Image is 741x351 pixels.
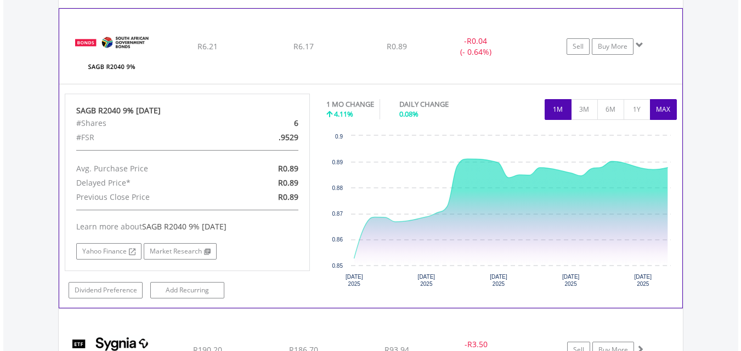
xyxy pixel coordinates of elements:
text: 0.85 [332,263,343,269]
a: Dividend Preference [69,282,143,298]
button: 1M [545,99,572,120]
div: #FSR [68,130,227,145]
a: Sell [567,38,590,55]
div: 1 MO CHANGE [326,99,374,110]
span: 0.08% [399,109,418,119]
a: Market Research [144,243,217,260]
span: 4.11% [334,109,353,119]
span: R0.89 [278,163,298,174]
text: [DATE] 2025 [346,274,363,287]
span: R0.89 [278,177,298,188]
button: MAX [650,99,677,120]
text: 0.88 [332,185,343,191]
a: Yahoo Finance [76,243,142,260]
div: .9529 [227,130,307,145]
span: R0.89 [387,41,407,51]
text: 0.87 [332,211,343,217]
text: [DATE] 2025 [562,274,580,287]
div: Previous Close Price [68,190,227,204]
span: R3.50 [467,339,488,349]
text: [DATE] 2025 [418,274,435,287]
span: R6.17 [293,41,314,51]
div: SAGB R2040 9% [DATE] [76,105,299,116]
text: [DATE] 2025 [635,274,652,287]
div: - (- 0.64%) [434,36,517,57]
a: Buy More [592,38,633,55]
div: Delayed Price* [68,176,227,190]
span: R0.89 [278,192,298,202]
text: 0.9 [335,134,343,140]
button: 6M [597,99,624,120]
text: 0.86 [332,237,343,243]
div: Chart. Highcharts interactive chart. [326,130,677,295]
button: 3M [571,99,598,120]
div: 6 [227,116,307,130]
div: Learn more about [76,221,299,232]
div: Avg. Purchase Price [68,162,227,176]
span: R0.04 [467,36,487,46]
a: Add Recurring [150,282,224,298]
div: DAILY CHANGE [399,99,487,110]
span: R6.21 [197,41,218,51]
span: SAGB R2040 9% [DATE] [142,221,227,232]
text: [DATE] 2025 [490,274,507,287]
svg: Interactive chart [326,130,676,295]
div: #Shares [68,116,227,130]
text: 0.89 [332,159,343,165]
button: 1Y [624,99,651,120]
img: TFSA.ZA.R2040.png [65,22,159,80]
